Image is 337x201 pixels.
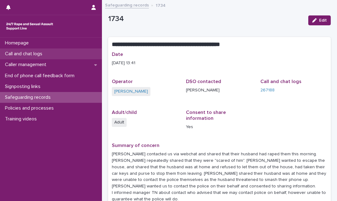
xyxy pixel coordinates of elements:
a: Safeguarding records [105,1,149,8]
p: 1734 [108,15,303,23]
p: Caller management [2,62,51,68]
span: Adult/child [112,110,137,115]
a: [PERSON_NAME] [114,88,148,95]
a: 267188 [260,87,275,94]
p: Safeguarding records [2,94,56,100]
span: Edit [319,18,327,23]
p: Call and chat logs [2,51,47,57]
p: Training videos [2,116,42,122]
p: Policies and processes [2,105,59,111]
p: [PERSON_NAME] [186,87,253,94]
span: Date [112,52,123,57]
p: Signposting links [2,84,45,90]
span: Consent to share information [186,110,226,121]
p: Yes [186,124,253,130]
span: Operator [112,79,133,84]
span: Call and chat logs [260,79,301,84]
p: End of phone call feedback form [2,73,79,79]
p: 1734 [156,2,166,8]
button: Edit [308,15,331,25]
span: Summary of concern [112,143,159,148]
p: Homepage [2,40,34,46]
span: Adult [112,118,127,127]
img: rhQMoQhaT3yELyF149Cw [5,20,54,32]
p: [DATE] 13:41 [112,60,327,66]
span: DSO contacted [186,79,221,84]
